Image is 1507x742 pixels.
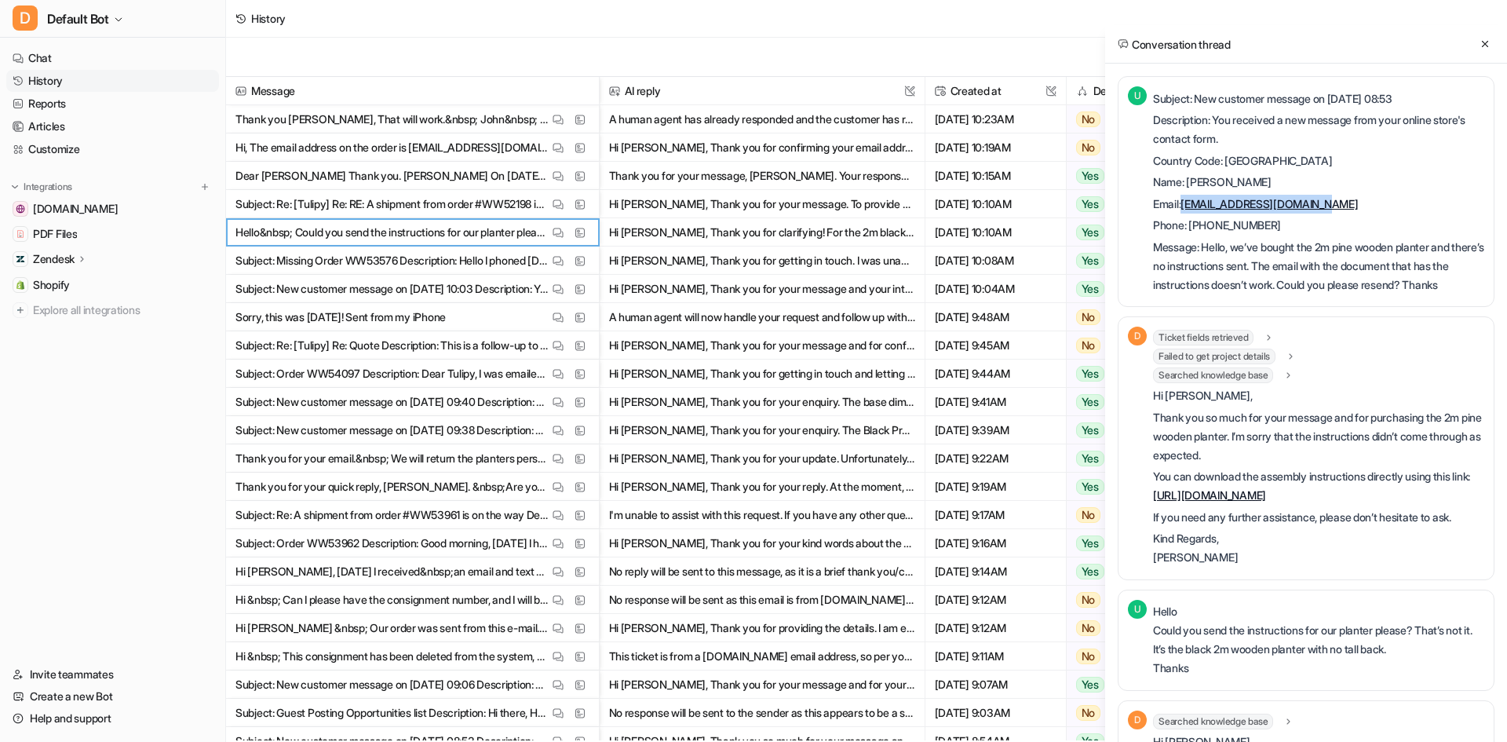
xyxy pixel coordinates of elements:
span: [DATE] 9:11AM [932,642,1060,671]
button: Hi [PERSON_NAME], Thank you for your kind words about the willow fencing, and for letting us know... [609,529,915,557]
span: No [1076,338,1101,353]
p: Dear [PERSON_NAME] Thank you. [PERSON_NAME] On [DATE] 08:44, [PERSON_NAME] (Tulipy) &lt;[EMAIL_AD... [235,162,549,190]
span: No [1076,111,1101,127]
button: Hi [PERSON_NAME], Thank you for confirming your email address. I'm escalating your request to my ... [609,133,915,162]
span: Created at [932,77,1060,105]
span: Yes [1076,366,1104,382]
span: Yes [1076,564,1104,579]
p: Hi [PERSON_NAME], [DATE] I received&nbsp;an email and text stating that DHL would collect our par... [235,557,549,586]
button: Hi [PERSON_NAME], Thank you for clarifying! For the 2m black wooden planter with no tall back, yo... [609,218,915,247]
p: Subject: New customer message on [DATE] 09:40 Description: You received a new message from your o... [235,388,549,416]
span: Yes [1076,677,1104,693]
button: Yes [1067,529,1163,557]
a: Help and support [6,707,219,729]
span: [DOMAIN_NAME] [33,201,118,217]
button: Yes [1067,247,1163,275]
p: Subject: New customer message on [DATE] 09:38 Description: You received a new message from your o... [235,416,549,444]
span: Yes [1076,225,1104,240]
button: No [1067,699,1163,727]
span: Yes [1076,422,1104,438]
span: No [1076,507,1101,523]
img: Zendesk [16,254,25,264]
span: [DATE] 9:45AM [932,331,1060,360]
p: Subject: New customer message on [DATE] 09:06 Description: You received a new message from your o... [235,671,549,699]
p: Subject: Guest Posting Opportunities list Description: Hi there, Hope you're doing great! I speci... [235,699,549,727]
span: Yes [1076,451,1104,466]
a: Create a new Bot [6,685,219,707]
span: PDF Files [33,226,77,242]
a: [EMAIL_ADDRESS][DOMAIN_NAME] [1180,197,1358,210]
button: Integrations [6,179,77,195]
span: [DATE] 10:10AM [932,218,1060,247]
span: Ticket fields retrieved [1153,330,1253,345]
span: [DATE] 9:39AM [932,416,1060,444]
button: No response will be sent as this email is from [DOMAIN_NAME], and per instructions, tickets from ... [609,586,915,614]
button: Hi [PERSON_NAME], Thank you for your update. Unfortunately, we are unable to accept returns in pe... [609,444,915,473]
span: [DATE] 9:19AM [932,473,1060,501]
img: PDF Files [16,229,25,239]
button: Hi [PERSON_NAME], Thank you for providing the details. I am escalating your enquiry to my manager... [609,614,915,642]
a: Explore all integrations [6,299,219,321]
p: Country Code: [GEOGRAPHIC_DATA] [1153,152,1484,170]
span: [DATE] 9:17AM [932,501,1060,529]
button: No reply will be sent to this message, as it is a brief thank you/confirmation from the customer ... [609,557,915,586]
img: Shopify [16,280,25,290]
button: Hi [PERSON_NAME], Thank you for your message and for confirming your payment. I have escalated yo... [609,331,915,360]
button: No [1067,303,1163,331]
button: Yes [1067,360,1163,388]
button: No [1067,133,1163,162]
p: Thank you for your email.&nbsp; We will return the planters personally by the end of next week.&n... [235,444,549,473]
p: Subject: Re: A shipment from order #WW53961 is on the way Description: Hi there, My items were du... [235,501,549,529]
p: Subject: Missing Order WW53576 Description: Hello I phoned [DATE] to enquire why my order WW53576... [235,247,549,275]
button: Hi [PERSON_NAME], Thank you for your enquiry. The Black Premium Thick Bamboo Cane Fencing Screeni... [609,416,915,444]
p: Hi &nbsp; This consignment has been deleted from the system, can I please have all the details, w... [235,642,549,671]
p: You can download the assembly instructions directly using this link: [1153,467,1484,505]
span: Shopify [33,277,70,293]
span: No [1076,649,1101,664]
p: Subject: Order WW54097 Description: Dear Tulipy, I was emailed to say that a parcel was being del... [235,360,549,388]
p: If you need any further assistance, please don’t hesitate to ask. [1153,508,1484,527]
a: [URL][DOMAIN_NAME] [1153,488,1266,502]
span: U [1128,600,1147,619]
span: [DATE] 9:07AM [932,671,1060,699]
button: A human agent has already responded and the customer has replied with a thank you. No further res... [609,105,915,133]
img: menu_add.svg [199,181,210,192]
p: Subject: Order WW53962 Description: Good morning, [DATE] I had my order delivered and am very hap... [235,529,549,557]
span: Yes [1076,535,1104,551]
a: History [6,70,219,92]
button: No [1067,501,1163,529]
button: Hi [PERSON_NAME], Thank you for getting in touch and letting us know about your delivery issues w... [609,360,915,388]
button: No [1067,642,1163,671]
button: Yes [1067,444,1163,473]
button: I'm unable to assist with this request. If you have any other questions or need help with a diffe... [609,501,915,529]
p: Thank you [PERSON_NAME], That will work.&nbsp; John&nbsp; Sent from my iPhone [235,105,549,133]
span: Yes [1076,479,1104,495]
span: D [1128,327,1147,345]
span: [DATE] 10:23AM [932,105,1060,133]
p: Name: [PERSON_NAME] [1153,173,1484,192]
p: Phone: [PHONE_NUMBER] [1153,216,1484,235]
a: Customize [6,138,219,160]
span: [DATE] 9:14AM [932,557,1060,586]
span: [DATE] 9:03AM [932,699,1060,727]
p: Message: Hello, we’ve bought the 2m pine wooden planter and there’s no instructions sent. The ema... [1153,238,1484,294]
span: [DATE] 9:22AM [932,444,1060,473]
a: Chat [6,47,219,69]
p: Sorry, this was [DATE]! Sent from my iPhone [235,303,446,331]
p: Thank you for your quick reply, [PERSON_NAME]. &nbsp;Are you expecting them back in stock soon? &... [235,473,549,501]
span: No [1076,620,1101,636]
button: No response will be sent to the sender as this appears to be a spam or unsolicited marketing emai... [609,699,915,727]
span: [DATE] 10:19AM [932,133,1060,162]
span: [DATE] 9:41AM [932,388,1060,416]
span: [DATE] 10:15AM [932,162,1060,190]
button: Yes [1067,671,1163,699]
p: Hi, The email address on the order is [EMAIL_ADDRESS][DOMAIN_NAME]. Kind Regards, [PERSON_NAME] [235,133,549,162]
button: No [1067,586,1163,614]
span: Failed to get project details [1153,349,1275,364]
button: No [1067,105,1163,133]
span: Searched knowledge base [1153,714,1273,729]
span: No [1076,309,1101,325]
button: Hi [PERSON_NAME], Thank you for your enquiry. The base dimensions of the 90cm Corten Steel Tall T... [609,388,915,416]
span: [DATE] 10:10AM [932,190,1060,218]
h2: Deflection [1093,77,1143,105]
